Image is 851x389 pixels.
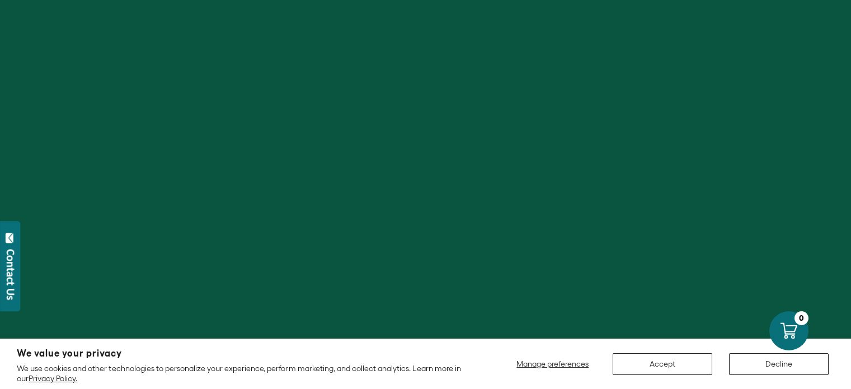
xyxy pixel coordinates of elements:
a: Privacy Policy. [29,374,77,383]
button: Decline [729,353,829,375]
button: Accept [613,353,712,375]
h2: We value your privacy [17,349,469,358]
div: 0 [794,311,808,325]
span: Manage preferences [516,359,589,368]
p: We use cookies and other technologies to personalize your experience, perform marketing, and coll... [17,363,469,383]
div: Contact Us [5,249,16,300]
button: Manage preferences [510,353,596,375]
